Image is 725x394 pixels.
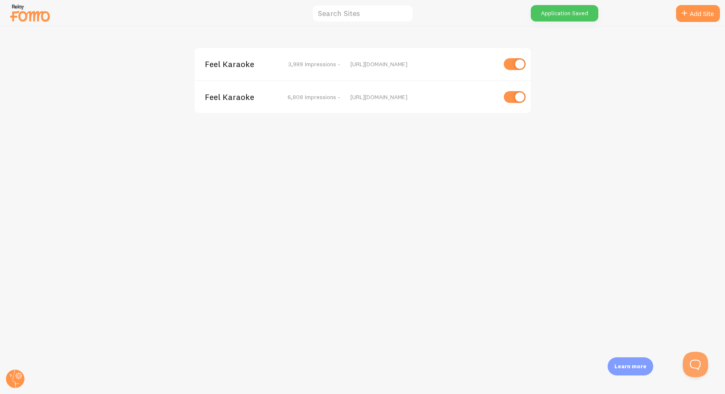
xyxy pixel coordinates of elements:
div: Learn more [608,357,653,375]
span: 6,808 Impressions - [288,93,340,101]
div: [URL][DOMAIN_NAME] [350,60,496,68]
span: Feel Karaoke [205,60,273,68]
span: Feel Karaoke [205,93,273,101]
img: fomo-relay-logo-orange.svg [9,2,51,24]
iframe: Help Scout Beacon - Open [683,352,708,377]
div: Application Saved [531,5,598,22]
span: 3,989 Impressions - [288,60,340,68]
p: Learn more [614,362,646,370]
div: [URL][DOMAIN_NAME] [350,93,496,101]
